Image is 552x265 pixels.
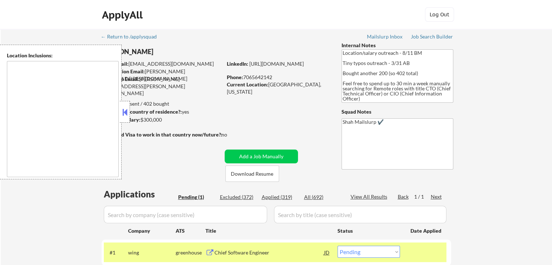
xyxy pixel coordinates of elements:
[128,227,176,235] div: Company
[220,193,256,201] div: Excluded (372)
[249,61,304,67] a: [URL][DOMAIN_NAME]
[128,249,176,256] div: wing
[367,34,403,41] a: Mailslurp Inbox
[227,81,330,95] div: [GEOGRAPHIC_DATA], [US_STATE]
[104,206,267,223] input: Search by company (case sensitive)
[274,206,446,223] input: Search by title (case sensitive)
[101,109,182,115] strong: Can work in country of residence?:
[225,166,279,182] button: Download Resume
[304,193,340,201] div: All (692)
[102,76,222,97] div: [PERSON_NAME][EMAIL_ADDRESS][PERSON_NAME][DOMAIN_NAME]
[262,193,298,201] div: Applied (319)
[101,108,220,115] div: yes
[102,68,222,82] div: [PERSON_NAME][EMAIL_ADDRESS][DOMAIN_NAME]
[323,246,331,259] div: JD
[425,7,454,22] button: Log Out
[227,61,248,67] strong: LinkedIn:
[342,42,453,49] div: Internal Notes
[176,227,205,235] div: ATS
[101,34,164,39] div: ← Return to /applysquad
[102,60,222,68] div: [EMAIL_ADDRESS][DOMAIN_NAME]
[176,249,205,256] div: greenhouse
[398,193,409,200] div: Back
[227,81,268,87] strong: Current Location:
[221,131,242,138] div: no
[104,190,176,199] div: Applications
[414,193,431,200] div: 1 / 1
[411,34,453,41] a: Job Search Builder
[338,224,400,237] div: Status
[101,100,222,107] div: 319 sent / 402 bought
[7,52,119,59] div: Location Inclusions:
[178,193,214,201] div: Pending (1)
[101,34,164,41] a: ← Return to /applysquad
[410,227,442,235] div: Date Applied
[102,9,145,21] div: ApplyAll
[101,116,222,123] div: $300,000
[227,74,330,81] div: 7065642142
[351,193,389,200] div: View All Results
[102,131,222,138] strong: Will need Visa to work in that country now/future?:
[110,249,122,256] div: #1
[102,47,251,56] div: [PERSON_NAME]
[214,249,324,256] div: Chief Software Engineer
[431,193,442,200] div: Next
[367,34,403,39] div: Mailslurp Inbox
[227,74,243,80] strong: Phone:
[411,34,453,39] div: Job Search Builder
[342,108,453,115] div: Squad Notes
[225,150,298,163] button: Add a Job Manually
[205,227,331,235] div: Title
